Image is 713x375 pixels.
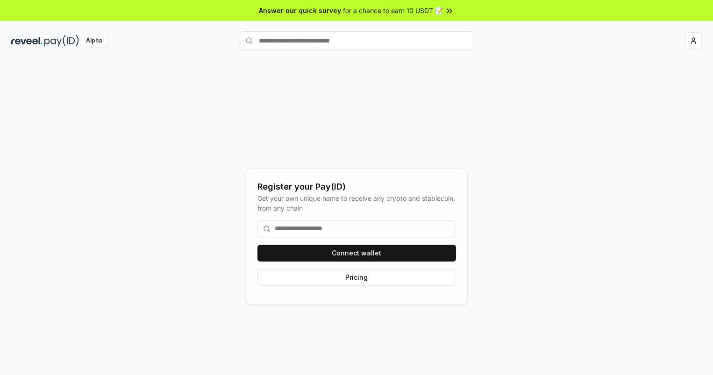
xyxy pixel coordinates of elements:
img: pay_id [44,35,79,47]
img: reveel_dark [11,35,43,47]
span: for a chance to earn 10 USDT 📝 [343,6,443,15]
span: Answer our quick survey [259,6,341,15]
div: Alpha [81,35,107,47]
button: Pricing [257,269,456,286]
button: Connect wallet [257,245,456,262]
div: Get your own unique name to receive any crypto and stablecoin, from any chain [257,193,456,213]
div: Register your Pay(ID) [257,180,456,193]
